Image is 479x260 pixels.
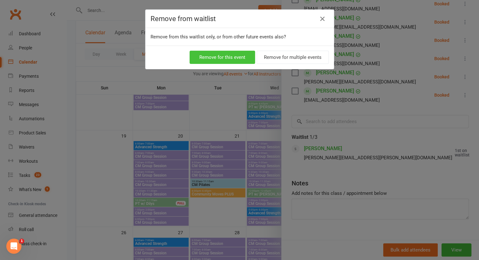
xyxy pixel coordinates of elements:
h4: Remove from waitlist [151,15,329,23]
div: Remove from this waitlist only, or from other future events also? [145,28,334,46]
button: Remove for this event [190,51,255,64]
a: Close [317,14,328,24]
button: Remove for multiple events [257,51,329,64]
span: 1 [19,239,24,244]
iframe: Intercom live chat [6,239,21,254]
